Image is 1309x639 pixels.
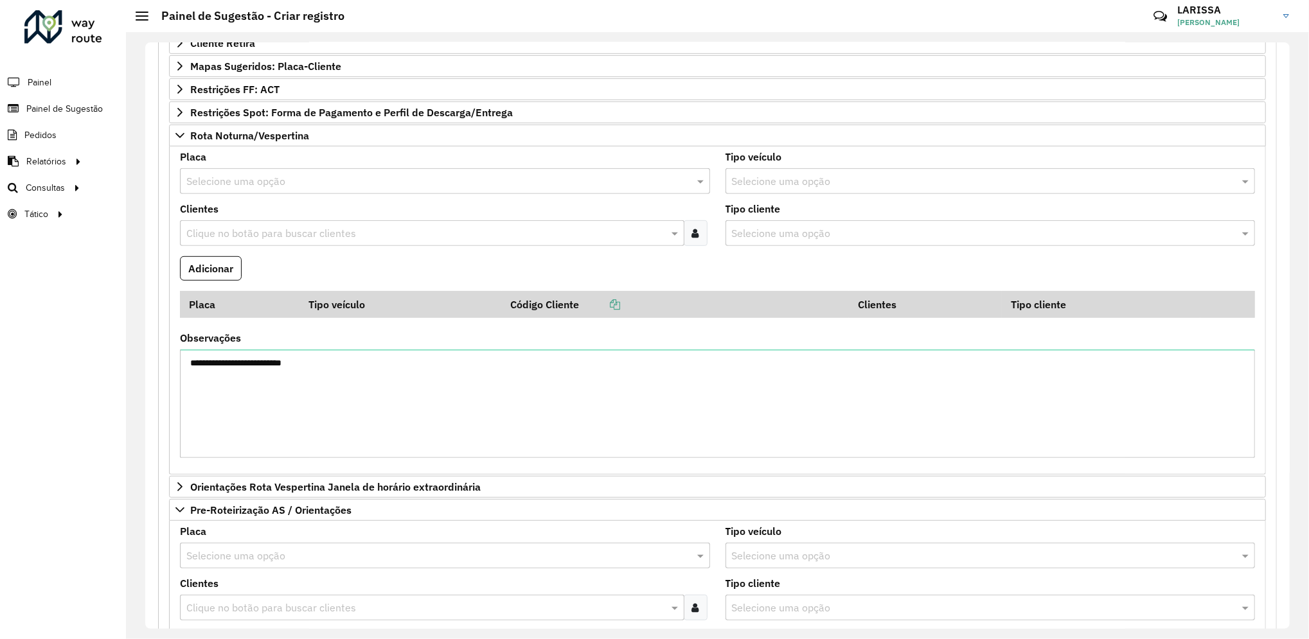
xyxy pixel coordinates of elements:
[180,201,218,216] label: Clientes
[1002,291,1200,318] th: Tipo cliente
[190,107,513,118] span: Restrições Spot: Forma de Pagamento e Perfil de Descarga/Entrega
[180,256,242,281] button: Adicionar
[726,523,782,539] label: Tipo veículo
[28,76,51,89] span: Painel
[726,201,781,216] label: Tipo cliente
[190,505,352,515] span: Pre-Roteirização AS / Orientações
[1177,17,1274,28] span: [PERSON_NAME]
[190,38,255,48] span: Cliente Retira
[169,125,1266,146] a: Rota Noturna/Vespertina
[169,146,1266,475] div: Rota Noturna/Vespertina
[849,291,1002,318] th: Clientes
[1177,4,1274,16] h3: LARISSA
[169,32,1266,54] a: Cliente Retira
[26,102,103,116] span: Painel de Sugestão
[169,55,1266,77] a: Mapas Sugeridos: Placa-Cliente
[180,523,206,539] label: Placa
[169,499,1266,521] a: Pre-Roteirização AS / Orientações
[180,330,241,346] label: Observações
[169,78,1266,100] a: Restrições FF: ACT
[190,84,280,94] span: Restrições FF: ACT
[180,149,206,164] label: Placa
[299,291,501,318] th: Tipo veículo
[180,575,218,591] label: Clientes
[169,476,1266,498] a: Orientações Rota Vespertina Janela de horário extraordinária
[1146,3,1174,30] a: Contato Rápido
[24,128,57,142] span: Pedidos
[26,155,66,168] span: Relatórios
[169,101,1266,123] a: Restrições Spot: Forma de Pagamento e Perfil de Descarga/Entrega
[502,291,849,318] th: Código Cliente
[148,9,344,23] h2: Painel de Sugestão - Criar registro
[190,61,341,71] span: Mapas Sugeridos: Placa-Cliente
[190,130,309,141] span: Rota Noturna/Vespertina
[726,575,781,591] label: Tipo cliente
[24,207,48,221] span: Tático
[26,181,65,195] span: Consultas
[180,291,299,318] th: Placa
[190,482,481,492] span: Orientações Rota Vespertina Janela de horário extraordinária
[726,149,782,164] label: Tipo veículo
[579,298,620,311] a: Copiar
